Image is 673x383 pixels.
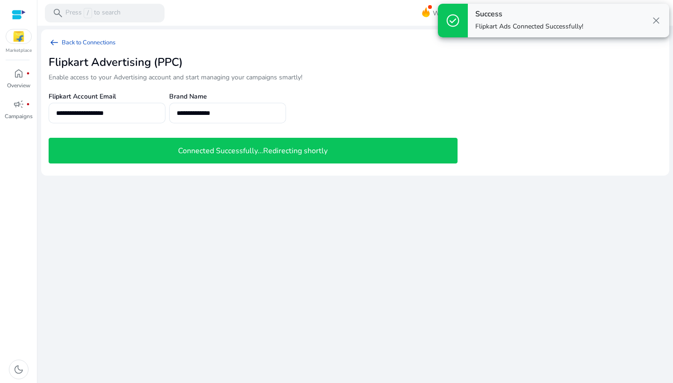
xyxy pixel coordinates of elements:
span: What's New [433,5,469,21]
p: Marketplace [6,47,32,54]
h5: Flipkart Account Email [49,93,165,101]
p: Campaigns [5,112,33,121]
span: fiber_manual_record [26,71,30,75]
h4: Success [475,10,583,19]
h2: Flipkart Advertising (PPC) [49,56,458,69]
span: dark_mode [13,364,24,375]
span: search [52,7,64,19]
span: campaign [13,99,24,110]
span: check_circle [445,13,460,28]
h5: Brand Name [169,93,286,101]
span: close [651,15,662,26]
span: fiber_manual_record [26,102,30,106]
a: arrow_left_altBack to Connections [49,37,123,48]
img: flipkart.svg [6,29,31,43]
span: home [13,68,24,79]
p: Enable access to your Advertising account and start managing your campaigns smartly! [49,72,458,90]
p: Overview [7,81,30,90]
h4: Connected Successfully...Redirecting shortly [178,147,328,156]
p: Press to search [65,8,121,18]
p: Flipkart Ads Connected Successfully! [475,22,583,31]
span: / [84,8,92,18]
span: arrow_left_alt [49,37,60,48]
